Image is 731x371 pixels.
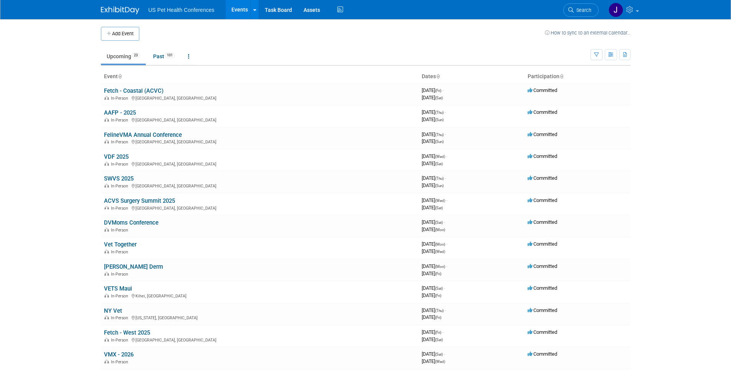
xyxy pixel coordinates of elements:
[422,109,446,115] span: [DATE]
[528,263,557,269] span: Committed
[435,272,441,276] span: (Fri)
[422,175,446,181] span: [DATE]
[528,175,557,181] span: Committed
[165,53,175,58] span: 101
[559,73,563,79] a: Sort by Participation Type
[111,294,130,299] span: In-Person
[446,241,447,247] span: -
[422,182,444,188] span: [DATE]
[609,3,623,17] img: Jessica Ocampo
[104,228,109,231] img: In-Person Event
[118,73,122,79] a: Sort by Event Name
[422,351,445,357] span: [DATE]
[422,161,443,166] span: [DATE]
[435,162,443,166] span: (Sat)
[422,358,445,364] span: [DATE]
[104,175,134,182] a: SWVS 2025
[528,351,557,357] span: Committed
[104,95,416,101] div: [GEOGRAPHIC_DATA], [GEOGRAPHIC_DATA]
[101,70,419,83] th: Event
[436,73,440,79] a: Sort by Start Date
[111,140,130,144] span: In-Person
[435,154,445,159] span: (Wed)
[422,271,441,276] span: [DATE]
[435,294,441,298] span: (Fri)
[104,285,132,292] a: VETS Maui
[435,352,443,356] span: (Sat)
[422,285,445,291] span: [DATE]
[435,242,445,246] span: (Mon)
[563,3,599,17] a: Search
[104,87,163,94] a: Fetch - Coastal (ACVC)
[104,272,109,276] img: In-Person Event
[132,53,140,58] span: 23
[444,219,445,225] span: -
[435,206,443,210] span: (Sat)
[111,360,130,364] span: In-Person
[435,330,441,335] span: (Fri)
[525,70,630,83] th: Participation
[435,250,445,254] span: (Wed)
[435,228,445,232] span: (Mon)
[435,89,441,93] span: (Fri)
[528,241,557,247] span: Committed
[435,360,445,364] span: (Wed)
[528,197,557,203] span: Committed
[422,263,447,269] span: [DATE]
[435,118,444,122] span: (Sun)
[111,118,130,123] span: In-Person
[445,131,446,137] span: -
[445,307,446,313] span: -
[422,197,447,203] span: [DATE]
[435,96,443,100] span: (Sat)
[111,206,130,211] span: In-Person
[111,184,130,189] span: In-Person
[104,360,109,363] img: In-Person Event
[101,27,139,41] button: Add Event
[528,153,557,159] span: Committed
[147,49,181,64] a: Past101
[574,7,591,13] span: Search
[101,7,139,14] img: ExhibitDay
[111,315,130,320] span: In-Person
[422,219,445,225] span: [DATE]
[104,219,158,226] a: DVMoms Conference
[149,7,215,13] span: US Pet Health Conferences
[104,314,416,320] div: [US_STATE], [GEOGRAPHIC_DATA]
[104,138,416,144] div: [GEOGRAPHIC_DATA], [GEOGRAPHIC_DATA]
[104,263,163,270] a: [PERSON_NAME] Derm
[528,109,557,115] span: Committed
[435,199,445,203] span: (Wed)
[104,315,109,319] img: In-Person Event
[445,175,446,181] span: -
[111,250,130,254] span: In-Person
[422,87,444,93] span: [DATE]
[435,286,443,291] span: (Sat)
[528,219,557,225] span: Committed
[104,118,109,121] img: In-Person Event
[422,248,445,254] span: [DATE]
[104,184,109,187] img: In-Person Event
[435,309,444,313] span: (Thu)
[545,30,630,36] a: How to sync to an external calendar...
[444,351,445,357] span: -
[104,153,129,160] a: VDF 2025
[422,241,447,247] span: [DATE]
[528,307,557,313] span: Committed
[435,184,444,188] span: (Sun)
[435,338,443,342] span: (Sat)
[446,153,447,159] span: -
[446,263,447,269] span: -
[435,140,444,144] span: (Sun)
[104,206,109,210] img: In-Person Event
[422,227,445,232] span: [DATE]
[422,314,441,320] span: [DATE]
[104,338,109,341] img: In-Person Event
[422,117,444,122] span: [DATE]
[435,110,444,115] span: (Thu)
[101,49,146,64] a: Upcoming23
[104,140,109,143] img: In-Person Event
[528,329,557,335] span: Committed
[111,338,130,343] span: In-Person
[104,351,134,358] a: VMX - 2026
